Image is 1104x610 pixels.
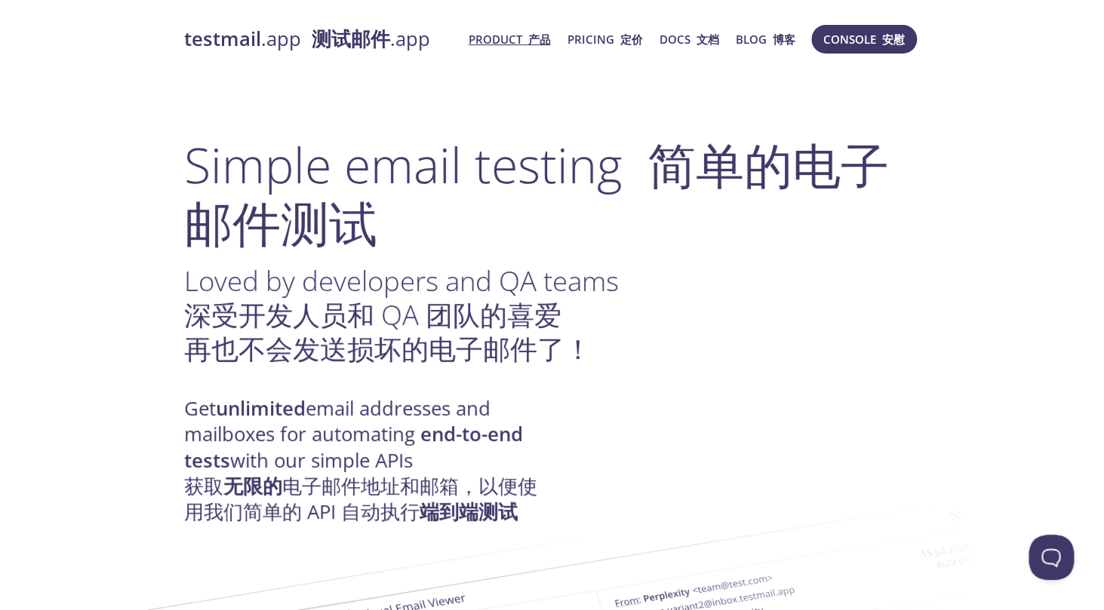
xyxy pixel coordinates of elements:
strong: testmail [184,26,261,52]
strong: 无限的 [223,473,282,499]
iframe: Help Scout Beacon - Open [1029,535,1074,580]
font: 深受开发人员和 QA 团队的喜爱 [184,296,561,333]
a: Product 产品 [468,29,550,49]
font: 简单的电子邮件测试 [184,131,889,256]
a: Docs 文档 [660,29,719,49]
font: 获取 电子邮件地址和邮箱，以便使用我们简单的 API 自动执行 [184,473,537,525]
h4: Get email addresses and mailboxes for automating with our simple APIs [184,396,552,525]
strong: unlimited [216,395,306,421]
font: 定价 [620,32,642,47]
strong: 测试邮件 [312,26,390,52]
font: 博客 [773,32,795,47]
span: Loved by developers and QA teams [184,262,619,333]
font: .app [312,26,430,52]
a: testmail.app 测试邮件.app [184,26,457,52]
a: Blog 博客 [736,29,795,49]
span: 再也不会发送损坏的电子邮件了！ [184,330,592,367]
strong: end-to-end tests [184,421,523,473]
font: 安慰 [882,32,905,47]
font: 文档 [697,32,719,47]
span: Console [823,29,905,49]
h1: Simple email testing [184,136,921,252]
button: Console 安慰 [811,25,917,54]
font: 产品 [527,32,550,47]
a: Pricing 定价 [567,29,642,49]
